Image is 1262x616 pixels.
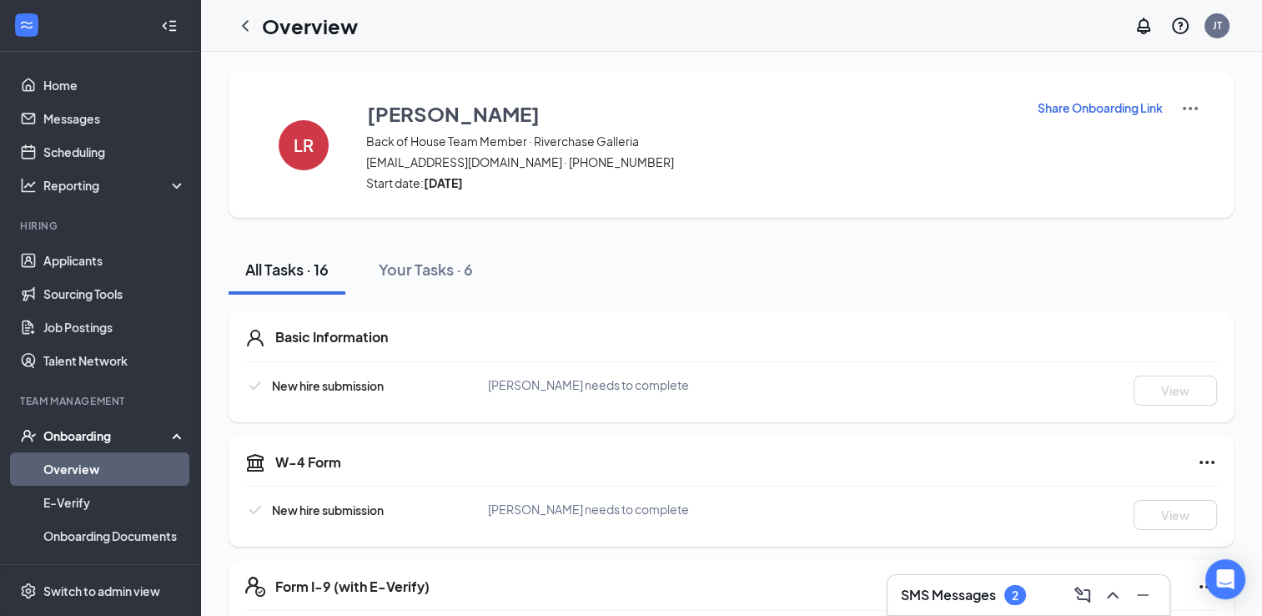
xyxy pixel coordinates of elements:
[245,500,265,520] svg: Checkmark
[245,577,265,597] svg: FormI9EVerifyIcon
[20,427,37,444] svg: UserCheck
[275,453,341,472] h5: W-4 Form
[272,502,384,518] span: New hire submission
[43,553,186,586] a: Activity log
[43,68,186,102] a: Home
[20,219,183,233] div: Hiring
[18,17,35,33] svg: WorkstreamLogo
[366,133,1016,149] span: Back of House Team Member · Riverchase Galleria
[901,586,996,604] h3: SMS Messages
[262,12,358,40] h1: Overview
[43,452,186,486] a: Overview
[245,328,265,348] svg: User
[1099,582,1126,608] button: ChevronUp
[262,98,345,191] button: LR
[1133,585,1153,605] svg: Minimize
[20,177,37,194] svg: Analysis
[1037,98,1164,117] button: Share Onboarding Link
[1134,376,1217,406] button: View
[1180,98,1200,119] img: More Actions
[275,328,388,346] h5: Basic Information
[235,16,255,36] svg: ChevronLeft
[1170,16,1190,36] svg: QuestionInfo
[366,98,1016,129] button: [PERSON_NAME]
[1134,500,1217,530] button: View
[1069,582,1096,608] button: ComposeMessage
[1012,588,1018,603] div: 2
[20,583,37,599] svg: Settings
[43,177,187,194] div: Reporting
[1073,585,1093,605] svg: ComposeMessage
[1038,99,1163,116] p: Share Onboarding Link
[43,277,186,311] a: Sourcing Tools
[43,486,186,519] a: E-Verify
[245,259,329,280] div: All Tasks · 16
[245,452,265,472] svg: TaxGovernmentIcon
[43,311,186,344] a: Job Postings
[1213,18,1222,33] div: JT
[43,519,186,553] a: Onboarding Documents
[1197,577,1217,597] svg: Ellipses
[367,99,540,128] h3: [PERSON_NAME]
[366,154,1016,170] span: [EMAIL_ADDRESS][DOMAIN_NAME] · [PHONE_NUMBER]
[1134,16,1154,36] svg: Notifications
[43,135,186,169] a: Scheduling
[43,583,160,599] div: Switch to admin view
[43,427,172,444] div: Onboarding
[379,259,473,280] div: Your Tasks · 6
[161,18,178,34] svg: Collapse
[488,502,689,517] span: [PERSON_NAME] needs to complete
[1103,585,1123,605] svg: ChevronUp
[275,578,430,596] h5: Form I-9 (with E-Verify)
[1129,582,1156,608] button: Minimize
[245,376,265,396] svg: Checkmark
[1197,452,1217,472] svg: Ellipses
[424,175,463,190] strong: [DATE]
[272,378,384,393] span: New hire submission
[488,377,689,392] span: [PERSON_NAME] needs to complete
[20,394,183,408] div: Team Management
[294,139,314,151] h4: LR
[43,344,186,377] a: Talent Network
[43,102,186,135] a: Messages
[1205,559,1245,599] div: Open Intercom Messenger
[43,244,186,277] a: Applicants
[366,174,1016,191] span: Start date:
